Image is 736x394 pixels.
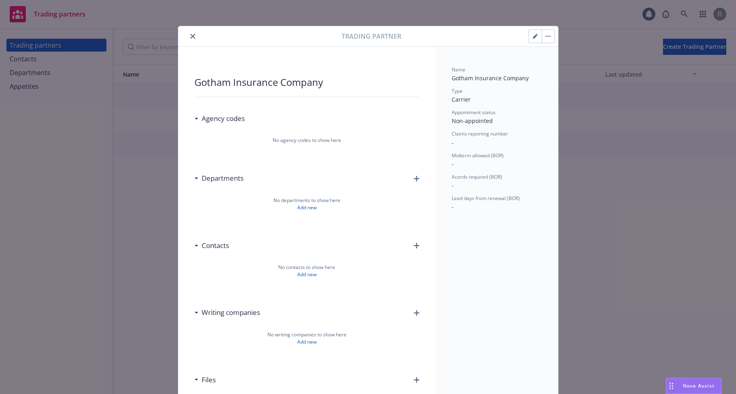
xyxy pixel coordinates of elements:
[452,74,529,82] span: Gotham Insurance Company
[452,96,471,103] span: Carrier
[342,31,401,41] span: Trading partner
[666,378,721,394] button: Nova Assist
[452,203,454,211] span: -
[452,181,454,189] span: -
[194,113,245,124] div: Agency codes
[194,240,229,251] div: Contacts
[202,173,244,183] h3: Departments
[273,197,340,204] span: No departments to show here
[666,378,676,394] div: Drag to move
[202,240,229,251] h3: Contacts
[297,338,317,346] a: Add new
[278,264,335,271] span: No contacts to show here
[452,160,454,168] span: -
[297,271,317,278] a: Add new
[194,375,216,385] div: Files
[452,88,463,94] span: Type
[202,113,245,124] h3: Agency codes
[452,117,493,125] span: Non-appointed
[194,307,260,318] div: Writing companies
[683,382,715,389] span: Nova Assist
[202,307,260,318] h3: Writing companies
[188,31,198,41] button: close
[273,137,341,144] span: No agency codes to show here
[194,173,244,183] div: Departments
[202,375,216,385] h3: Files
[452,152,504,159] span: Midterm allowed (BOR)
[452,195,520,202] span: Lead days from renewal (BOR)
[452,66,465,73] span: Name
[452,173,502,180] span: Acords required (BOR)
[452,109,496,116] span: Appointment status
[267,331,346,338] span: No writing companies to show here
[297,204,317,211] a: Add new
[194,76,419,89] div: Gotham Insurance Company
[452,139,454,146] span: -
[452,130,508,137] span: Claims reporting number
